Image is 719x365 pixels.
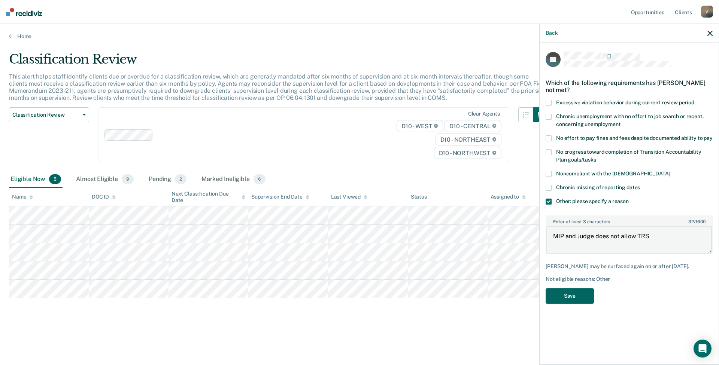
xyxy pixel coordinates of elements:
div: Open Intercom Messenger [694,340,712,358]
div: Status [411,194,427,200]
span: 9 [122,174,134,184]
img: Recidiviz [6,8,42,16]
span: Excessive violation behavior during current review period [556,99,694,105]
textarea: MIP and Judge does not allow TRS [546,226,712,254]
div: Supervision End Date [251,194,309,200]
div: Name [12,194,33,200]
span: D10 - NORTHWEST [434,147,501,159]
span: No progress toward completion of Transition Accountability Plan goals/tasks [556,149,701,163]
div: Which of the following requirements has [PERSON_NAME] not met? [546,73,713,99]
span: / 1600 [688,219,705,224]
div: Eligible Now [9,171,63,188]
label: Enter at least 3 characters [546,216,712,224]
span: 2 [175,174,186,184]
div: Assigned to [491,194,526,200]
div: [PERSON_NAME] may be surfaced again on or after [DATE]. [546,263,713,270]
span: Noncompliant with the [DEMOGRAPHIC_DATA] [556,171,670,177]
span: 6 [254,174,266,184]
div: Clear agents [468,111,500,117]
span: Chronic unemployment with no effort to job search or recent, concerning unemployment [556,113,704,127]
span: D10 - CENTRAL [445,120,501,132]
span: Other: please specify a reason [556,198,629,204]
div: Next Classification Due Date [172,191,245,203]
span: 5 [49,174,61,184]
span: No effort to pay fines and fees despite documented ability to pay [556,135,713,141]
div: V [701,6,713,18]
span: D10 - NORTHEAST [436,134,501,145]
div: Classification Review [9,52,548,73]
a: Home [9,33,710,40]
p: This alert helps staff identify clients due or overdue for a classification review, which are gen... [9,73,547,102]
button: Save [546,288,594,304]
span: Classification Review [12,112,80,118]
div: Almost Eligible [75,171,135,188]
span: D10 - WEST [397,120,443,132]
div: Pending [147,171,188,188]
div: Not eligible reasons: Other [546,276,713,282]
div: DOC ID [92,194,116,200]
div: Last Viewed [331,194,367,200]
span: Chronic missing of reporting dates [556,184,640,190]
button: Back [546,30,558,36]
span: 32 [688,219,694,224]
div: Marked Ineligible [200,171,267,188]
